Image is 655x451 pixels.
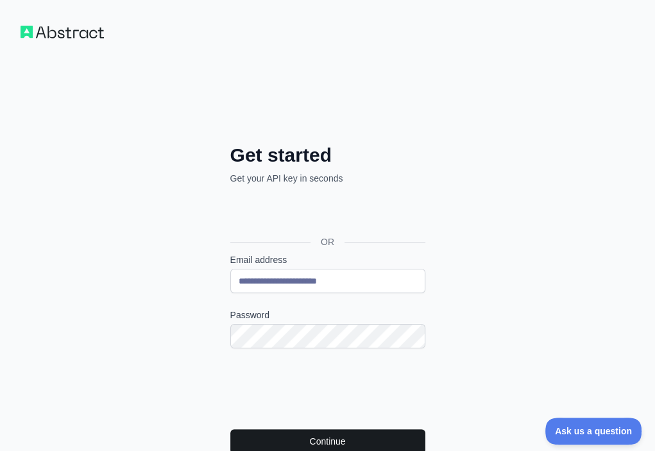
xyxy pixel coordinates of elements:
[230,144,425,167] h2: Get started
[21,26,104,38] img: Workflow
[230,309,425,321] label: Password
[230,364,425,414] iframe: reCAPTCHA
[230,172,425,185] p: Get your API key in seconds
[310,235,345,248] span: OR
[224,199,429,227] iframe: Przycisk Zaloguj się przez Google
[545,418,642,445] iframe: Toggle Customer Support
[230,253,425,266] label: Email address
